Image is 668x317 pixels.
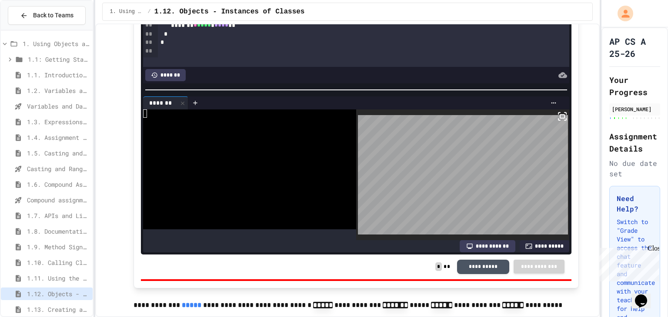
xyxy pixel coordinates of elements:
span: 1.10. Calling Class Methods [27,258,89,267]
iframe: chat widget [596,244,659,281]
span: 1.1. Introduction to Algorithms, Programming, and Compilers [27,70,89,79]
div: My Account [608,3,635,23]
div: Chat with us now!Close [3,3,60,55]
span: 1.13. Creating and Initializing Objects: Constructors [27,305,89,314]
h2: Your Progress [609,74,660,98]
div: [PERSON_NAME] [612,105,658,113]
h1: AP CS A 25-26 [609,35,660,59]
div: No due date set [609,158,660,179]
span: Variables and Data Types - Quiz [27,102,89,111]
span: 1.5. Casting and Ranges of Values [27,149,89,158]
h2: Assignment Details [609,130,660,155]
span: 1.3. Expressions and Output [New] [27,117,89,126]
span: 1. Using Objects and Methods [110,8,144,15]
span: 1.9. Method Signatures [27,242,89,251]
span: 1.1: Getting Started [28,55,89,64]
span: 1.4. Assignment and Input [27,133,89,142]
iframe: chat widget [631,282,659,308]
span: 1.12. Objects - Instances of Classes [27,289,89,298]
span: 1.11. Using the Math Class [27,274,89,283]
span: Back to Teams [33,11,73,20]
span: 1.2. Variables and Data Types [27,86,89,95]
span: 1.8. Documentation with Comments and Preconditions [27,227,89,236]
span: 1. Using Objects and Methods [23,39,89,48]
span: / [148,8,151,15]
span: Compound assignment operators - Quiz [27,195,89,205]
h3: Need Help? [617,193,653,214]
span: 1.6. Compound Assignment Operators [27,180,89,189]
span: 1.7. APIs and Libraries [27,211,89,220]
span: 1.12. Objects - Instances of Classes [154,7,305,17]
span: Casting and Ranges of variables - Quiz [27,164,89,173]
